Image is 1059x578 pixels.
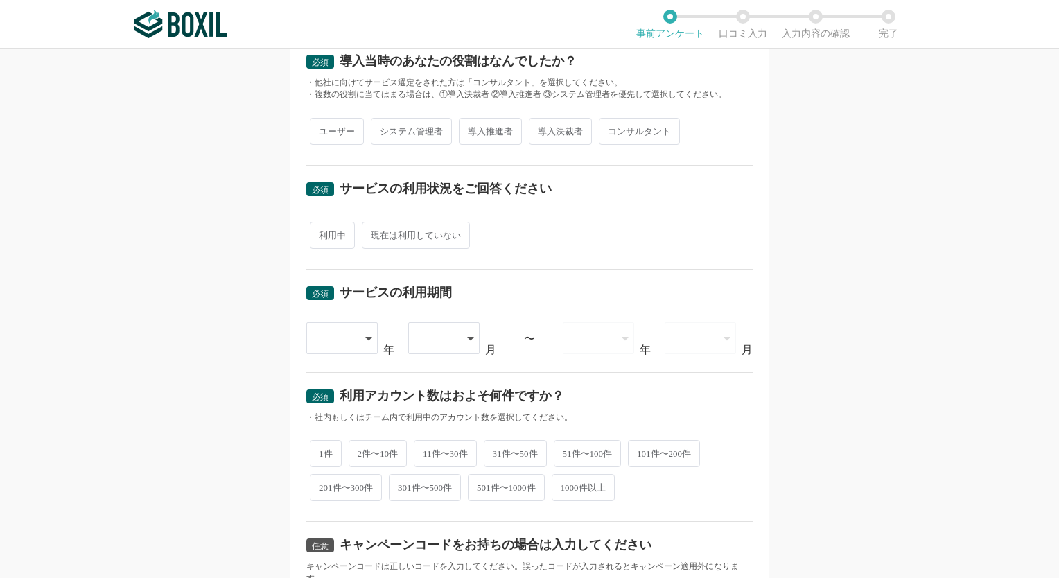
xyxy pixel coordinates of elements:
li: 入力内容の確認 [779,10,852,39]
span: 必須 [312,58,329,67]
img: ボクシルSaaS_ロゴ [134,10,227,38]
div: 年 [640,344,651,356]
li: 完了 [852,10,925,39]
div: 利用アカウント数はおよそ何件ですか？ [340,389,564,402]
span: 11件〜30件 [414,440,477,467]
span: 201件〜300件 [310,474,382,501]
div: キャンペーンコードをお持ちの場合は入力してください [340,538,651,551]
span: 利用中 [310,222,355,249]
span: 2件〜10件 [349,440,408,467]
div: 年 [383,344,394,356]
span: 必須 [312,392,329,402]
span: 必須 [312,185,329,195]
div: サービスの利用状況をご回答ください [340,182,552,195]
span: 1件 [310,440,342,467]
span: 51件〜100件 [554,440,622,467]
div: 月 [485,344,496,356]
span: 導入推進者 [459,118,522,145]
div: 月 [742,344,753,356]
span: 任意 [312,541,329,551]
span: ユーザー [310,118,364,145]
span: 501件〜1000件 [468,474,545,501]
div: 導入当時のあなたの役割はなんでしたか？ [340,55,577,67]
span: 1000件以上 [552,474,615,501]
span: システム管理者 [371,118,452,145]
span: 現在は利用していない [362,222,470,249]
div: ・社内もしくはチーム内で利用中のアカウント数を選択してください。 [306,412,753,423]
div: ・他社に向けてサービス選定をされた方は「コンサルタント」を選択してください。 [306,77,753,89]
span: 301件〜500件 [389,474,461,501]
li: 口コミ入力 [706,10,779,39]
span: 導入決裁者 [529,118,592,145]
div: 〜 [524,333,535,344]
span: 31件〜50件 [484,440,547,467]
div: サービスの利用期間 [340,286,452,299]
span: コンサルタント [599,118,680,145]
li: 事前アンケート [633,10,706,39]
div: ・複数の役割に当てはまる場合は、①導入決裁者 ②導入推進者 ③システム管理者を優先して選択してください。 [306,89,753,100]
span: 101件〜200件 [628,440,700,467]
span: 必須 [312,289,329,299]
